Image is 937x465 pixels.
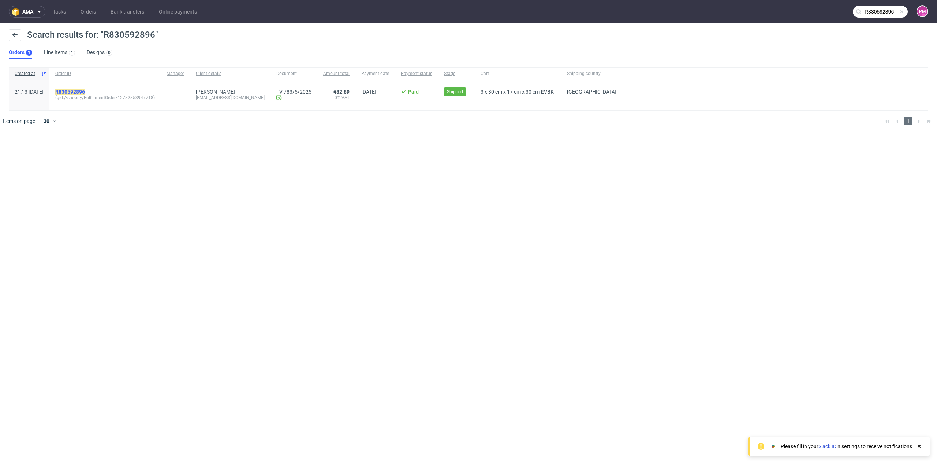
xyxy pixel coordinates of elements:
span: Search results for: "R830592896" [27,30,158,40]
span: Shipped [447,89,463,95]
span: 3 [481,89,484,95]
a: R830592896 [55,89,86,95]
span: ama [22,9,33,14]
a: Orders [76,6,100,18]
figcaption: PM [917,6,927,16]
a: Orders1 [9,47,32,59]
span: Payment date [361,71,389,77]
div: Please fill in your in settings to receive notifications [781,443,912,450]
span: Client details [196,71,265,77]
div: [EMAIL_ADDRESS][DOMAIN_NAME] [196,95,265,101]
div: 1 [28,50,30,55]
a: FV 783/5/2025 [276,89,311,95]
div: 30 [39,116,52,126]
span: 0% VAT [323,95,350,101]
span: Created at [15,71,38,77]
img: logo [12,8,22,16]
span: (gid://shopify/FulfillmentOrder/12782853947718) [55,95,155,101]
span: Items on page: [3,117,36,125]
span: Manager [167,71,184,77]
a: Tasks [48,6,70,18]
a: Slack ID [818,443,836,449]
span: Shipping country [567,71,616,77]
a: Designs0 [87,47,112,59]
div: 0 [108,50,111,55]
span: Stage [444,71,469,77]
span: Amount total [323,71,350,77]
span: Cart [481,71,555,77]
span: [DATE] [361,89,376,95]
img: Slack [770,443,777,450]
span: 30 cm x 17 cm x 30 cm [488,89,540,95]
span: [GEOGRAPHIC_DATA] [567,89,616,95]
span: 1 [904,117,912,125]
span: Order ID [55,71,155,77]
a: Line Items1 [44,47,75,59]
a: Online payments [154,6,201,18]
div: x [481,89,555,95]
span: Document [276,71,311,77]
button: ama [9,6,45,18]
span: €82.89 [333,89,350,95]
div: - [167,86,184,95]
a: [PERSON_NAME] [196,89,235,95]
span: Paid [408,89,419,95]
span: Payment status [401,71,432,77]
a: Bank transfers [106,6,149,18]
mark: R830592896 [55,89,85,95]
div: 1 [71,50,73,55]
span: 21:13 [DATE] [15,89,44,95]
a: EVBK [540,89,555,95]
